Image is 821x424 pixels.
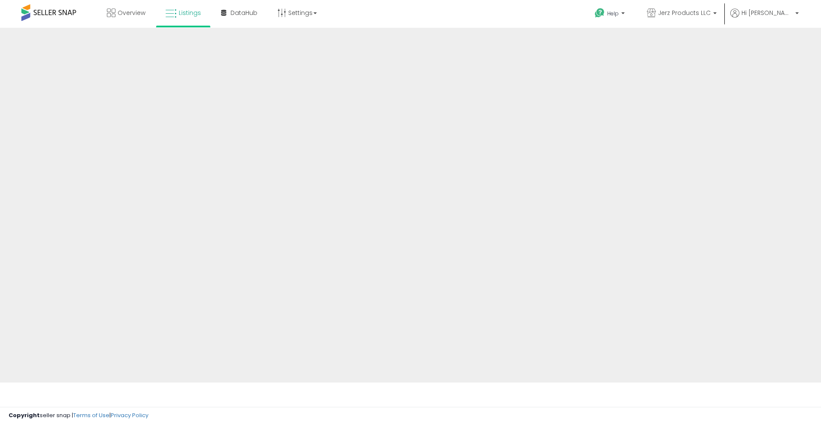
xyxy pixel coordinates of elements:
[607,10,619,17] span: Help
[741,9,793,17] span: Hi [PERSON_NAME]
[730,9,799,28] a: Hi [PERSON_NAME]
[588,1,633,28] a: Help
[230,9,257,17] span: DataHub
[594,8,605,18] i: Get Help
[658,9,711,17] span: Jerz Products LLC
[179,9,201,17] span: Listings
[118,9,145,17] span: Overview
